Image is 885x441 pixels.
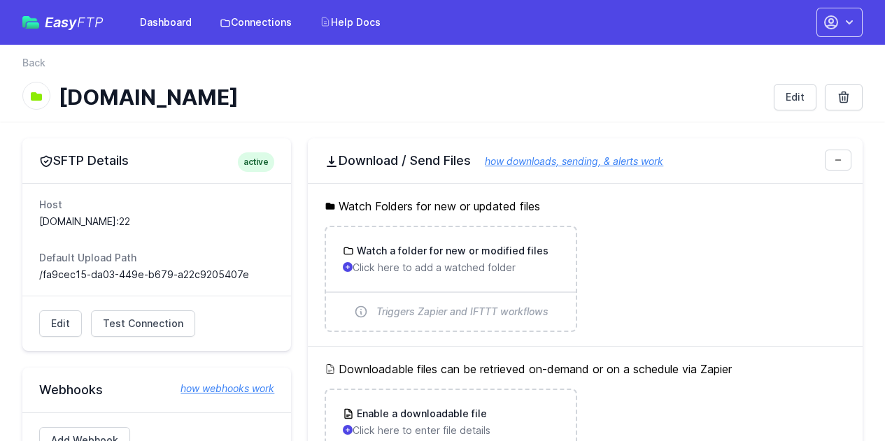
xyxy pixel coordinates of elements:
[326,227,575,331] a: Watch a folder for new or modified files Click here to add a watched folder Triggers Zapier and I...
[91,310,195,337] a: Test Connection
[22,15,104,29] a: EasyFTP
[354,244,548,258] h3: Watch a folder for new or modified files
[211,10,300,35] a: Connections
[103,317,183,331] span: Test Connection
[39,310,82,337] a: Edit
[45,15,104,29] span: Easy
[325,361,846,377] h5: Downloadable files can be retrieved on-demand or on a schedule via Zapier
[343,424,558,438] p: Click here to enter file details
[354,407,487,421] h3: Enable a downloadable file
[774,84,816,110] a: Edit
[238,152,274,172] span: active
[325,198,846,215] h5: Watch Folders for new or updated files
[39,152,274,169] h2: SFTP Details
[325,152,846,169] h2: Download / Send Files
[311,10,389,35] a: Help Docs
[132,10,200,35] a: Dashboard
[39,251,274,265] dt: Default Upload Path
[39,198,274,212] dt: Host
[471,155,663,167] a: how downloads, sending, & alerts work
[167,382,274,396] a: how webhooks work
[343,261,558,275] p: Click here to add a watched folder
[59,85,763,110] h1: [DOMAIN_NAME]
[22,56,45,70] a: Back
[22,56,863,78] nav: Breadcrumb
[39,268,274,282] dd: /fa9cec15-da03-449e-b679-a22c9205407e
[39,382,274,398] h2: Webhooks
[22,16,39,29] img: easyftp_logo.png
[376,305,548,319] span: Triggers Zapier and IFTTT workflows
[77,14,104,31] span: FTP
[39,215,274,229] dd: [DOMAIN_NAME]:22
